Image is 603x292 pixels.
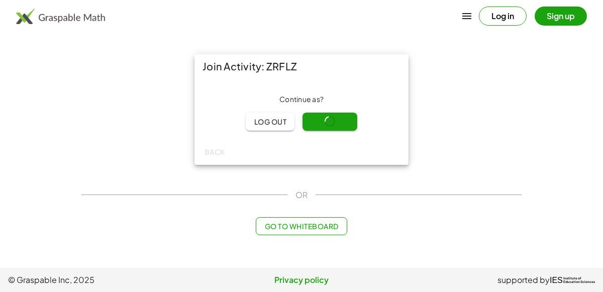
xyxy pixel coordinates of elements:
a: IESInstitute ofEducation Sciences [550,274,595,286]
button: Log in [479,7,527,26]
span: Go to Whiteboard [264,222,338,231]
button: Sign up [535,7,587,26]
button: Log out [246,113,294,131]
span: © Graspable Inc, 2025 [8,274,204,286]
span: IES [550,275,563,285]
button: Go to Whiteboard [256,217,347,235]
span: OR [295,189,308,201]
div: Continue as ? [203,94,400,105]
span: Institute of Education Sciences [563,277,595,284]
span: Log out [254,117,286,126]
div: Join Activity: ZRFLZ [194,54,409,78]
a: Privacy policy [204,274,399,286]
span: supported by [497,274,550,286]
